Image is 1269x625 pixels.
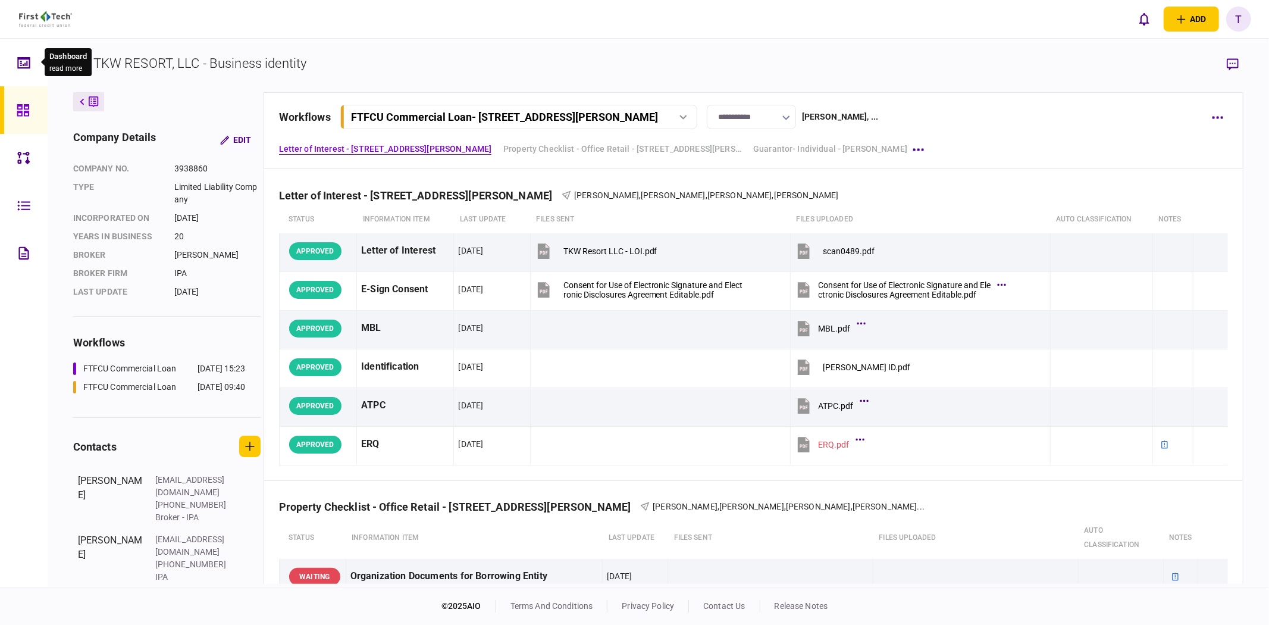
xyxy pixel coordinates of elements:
[823,246,875,256] div: scan0489.pdf
[1078,517,1163,559] th: auto classification
[346,517,603,559] th: Information item
[289,397,341,415] div: APPROVED
[19,11,72,27] img: client company logo
[458,438,483,450] div: [DATE]
[73,286,162,298] div: last update
[441,600,496,612] div: © 2025 AIO
[706,190,707,200] span: ,
[458,283,483,295] div: [DATE]
[289,242,341,260] div: APPROVED
[155,511,233,524] div: Broker - IPA
[49,51,87,62] div: Dashboard
[155,558,233,571] div: [PHONE_NUMBER]
[823,362,911,372] div: Tom White ID.pdf
[535,276,743,303] button: Consent for Use of Electronic Signature and Electronic Disclosures Agreement Editable.pdf
[795,237,875,264] button: scan0489.pdf
[774,190,839,200] span: [PERSON_NAME]
[289,436,341,454] div: APPROVED
[653,501,925,513] div: Kate White,J. Timothy Bak
[78,533,143,583] div: [PERSON_NAME]
[350,563,599,590] div: Organization Documents for Borrowing Entity
[73,439,117,455] div: contacts
[155,499,233,511] div: [PHONE_NUMBER]
[361,354,449,380] div: Identification
[458,245,483,257] div: [DATE]
[73,267,162,280] div: broker firm
[361,392,449,419] div: ATPC
[1050,206,1152,233] th: auto classification
[279,189,562,202] div: Letter of Interest - [STREET_ADDRESS][PERSON_NAME]
[795,431,861,458] button: ERQ.pdf
[707,190,772,200] span: [PERSON_NAME]
[289,568,340,586] div: WAITING
[454,206,530,233] th: last update
[155,533,233,558] div: [EMAIL_ADDRESS][DOMAIN_NAME]
[458,361,483,373] div: [DATE]
[795,354,911,380] button: Tom White ID.pdf
[563,280,743,299] div: Consent for Use of Electronic Signature and Electronic Disclosures Agreement Editable.pdf
[49,64,82,73] button: read more
[530,206,790,233] th: files sent
[786,502,851,511] span: [PERSON_NAME]
[73,162,162,175] div: company no.
[73,230,162,243] div: years in business
[917,501,925,513] span: ...
[819,401,854,411] div: ATPC.pdf
[603,517,668,559] th: last update
[458,322,483,334] div: [DATE]
[819,280,991,299] div: Consent for Use of Electronic Signature and Electronic Disclosures Agreement Editable.pdf
[93,54,307,73] div: TKW RESORT, LLC - Business identity
[790,206,1050,233] th: Files uploaded
[340,105,697,129] button: FTFCU Commercial Loan- [STREET_ADDRESS][PERSON_NAME]
[289,320,341,337] div: APPROVED
[819,324,851,333] div: MBL.pdf
[174,286,261,298] div: [DATE]
[279,501,641,513] div: Property Checklist - Office Retail - [STREET_ADDRESS][PERSON_NAME]
[73,381,246,393] a: FTFCU Commercial Loan[DATE] 09:40
[1226,7,1251,32] button: T
[361,315,449,342] div: MBL
[668,517,873,559] th: files sent
[73,212,162,224] div: incorporated on
[503,143,741,155] a: Property Checklist - Office Retail - [STREET_ADDRESS][PERSON_NAME]
[351,111,658,123] div: FTFCU Commercial Loan - [STREET_ADDRESS][PERSON_NAME]
[795,392,866,419] button: ATPC.pdf
[361,431,449,458] div: ERQ
[851,502,853,511] span: ,
[83,362,177,375] div: FTFCU Commercial Loan
[361,237,449,264] div: Letter of Interest
[574,190,639,200] span: [PERSON_NAME]
[853,502,917,511] span: [PERSON_NAME]
[289,281,341,299] div: APPROVED
[1164,7,1219,32] button: open adding identity options
[174,267,261,280] div: IPA
[784,502,786,511] span: ,
[563,246,657,256] div: TKW Resort LLC - LOI.pdf
[719,502,784,511] span: [PERSON_NAME]
[819,440,850,449] div: ERQ.pdf
[279,109,331,125] div: workflows
[753,143,907,155] a: Guarantor- Individual - [PERSON_NAME]
[795,315,863,342] button: MBL.pdf
[772,190,774,200] span: ,
[873,517,1079,559] th: Files uploaded
[535,237,657,264] button: TKW Resort LLC - LOI.pdf
[775,601,828,611] a: release notes
[357,206,454,233] th: Information item
[279,206,357,233] th: status
[639,190,641,200] span: ,
[73,362,246,375] a: FTFCU Commercial Loan[DATE] 15:23
[641,190,706,200] span: [PERSON_NAME]
[289,358,341,376] div: APPROVED
[73,335,261,351] div: workflows
[279,143,492,155] a: Letter of Interest - [STREET_ADDRESS][PERSON_NAME]
[198,381,246,393] div: [DATE] 09:40
[1163,517,1198,559] th: notes
[174,230,261,243] div: 20
[174,212,261,224] div: [DATE]
[174,162,261,175] div: 3938860
[795,276,1003,303] button: Consent for Use of Electronic Signature and Electronic Disclosures Agreement Editable.pdf
[1132,7,1157,32] button: open notifications list
[622,601,674,611] a: privacy policy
